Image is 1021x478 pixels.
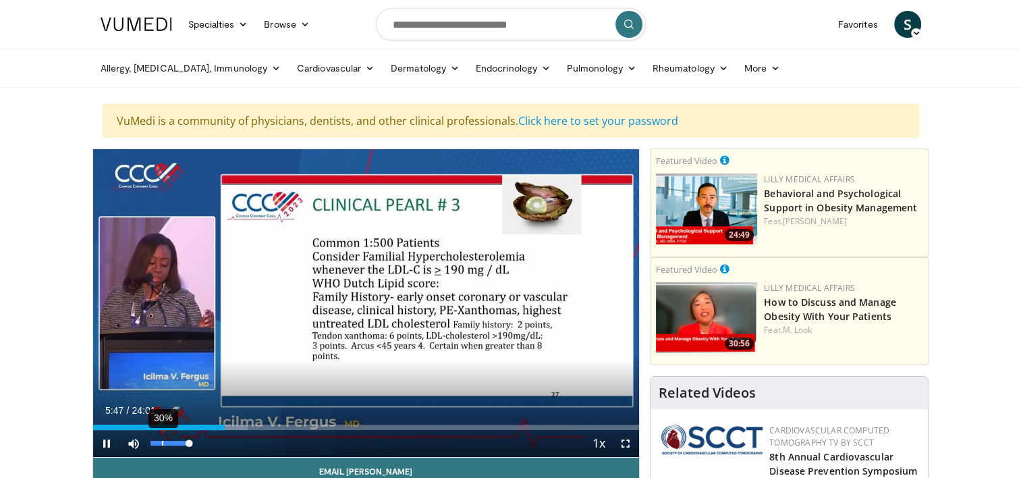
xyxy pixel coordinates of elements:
[764,296,896,323] a: How to Discuss and Manage Obesity With Your Patients
[656,174,757,244] img: ba3304f6-7838-4e41-9c0f-2e31ebde6754.png.150x105_q85_crop-smart_upscale.png
[764,174,855,185] a: Lilly Medical Affairs
[656,282,757,353] a: 30:56
[518,113,678,128] a: Click here to set your password
[93,149,640,458] video-js: Video Player
[783,215,847,227] a: [PERSON_NAME]
[127,405,130,416] span: /
[661,425,763,454] img: 51a70120-4f25-49cc-93a4-67582377e75f.png.150x105_q85_autocrop_double_scale_upscale_version-0.2.png
[468,55,559,82] a: Endocrinology
[92,55,289,82] a: Allergy, [MEDICAL_DATA], Immunology
[93,425,640,430] div: Progress Bar
[894,11,921,38] a: S
[105,405,123,416] span: 5:47
[725,338,754,350] span: 30:56
[101,18,172,31] img: VuMedi Logo
[559,55,644,82] a: Pulmonology
[725,229,754,241] span: 24:49
[769,425,889,448] a: Cardiovascular Computed Tomography TV by SCCT
[132,405,155,416] span: 24:01
[783,324,812,336] a: M. Look
[830,11,886,38] a: Favorites
[376,8,646,41] input: Search topics, interventions
[93,430,120,457] button: Pause
[764,187,917,214] a: Behavioral and Psychological Support in Obesity Management
[256,11,318,38] a: Browse
[383,55,468,82] a: Dermatology
[585,430,612,457] button: Playback Rate
[764,282,855,294] a: Lilly Medical Affairs
[150,441,189,446] div: Volume Level
[769,450,917,477] a: 8th Annual Cardiovascular Disease Prevention Symposium
[764,215,922,228] div: Feat.
[180,11,256,38] a: Specialties
[659,385,756,401] h4: Related Videos
[656,263,717,275] small: Featured Video
[120,430,147,457] button: Mute
[656,282,757,353] img: c98a6a29-1ea0-4bd5-8cf5-4d1e188984a7.png.150x105_q85_crop-smart_upscale.png
[644,55,736,82] a: Rheumatology
[103,104,919,138] div: VuMedi is a community of physicians, dentists, and other clinical professionals.
[612,430,639,457] button: Fullscreen
[764,324,922,336] div: Feat.
[656,174,757,244] a: 24:49
[736,55,788,82] a: More
[289,55,383,82] a: Cardiovascular
[656,155,717,167] small: Featured Video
